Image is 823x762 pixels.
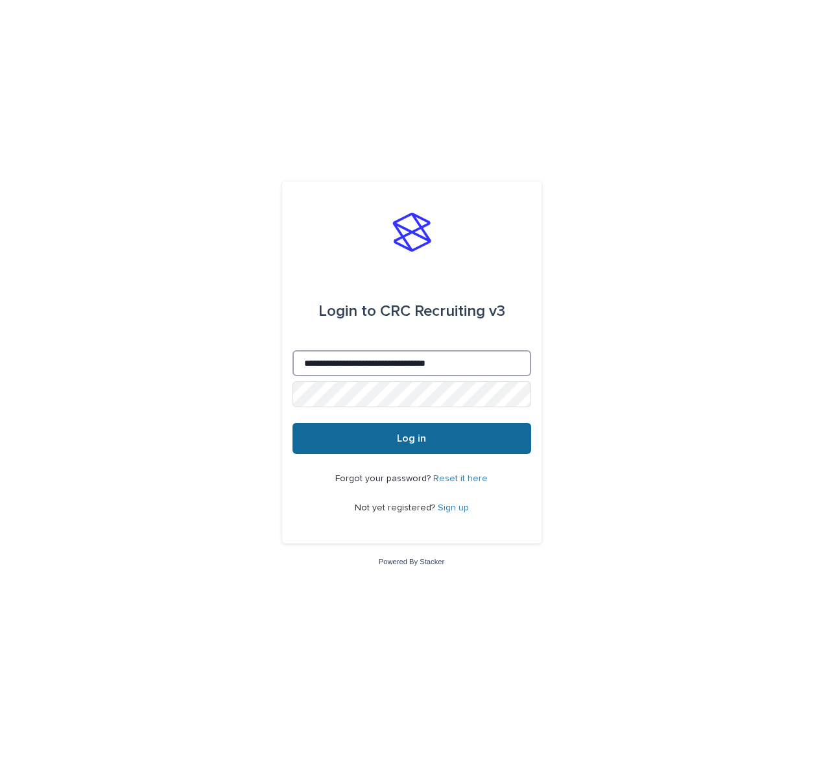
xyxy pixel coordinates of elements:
[397,433,426,444] span: Log in
[379,558,444,566] a: Powered By Stacker
[355,503,438,512] span: Not yet registered?
[292,423,531,454] button: Log in
[392,213,431,252] img: stacker-logo-s-only.png
[433,474,488,483] a: Reset it here
[318,293,505,329] div: CRC Recruiting v3
[335,474,433,483] span: Forgot your password?
[318,304,376,319] span: Login to
[438,503,469,512] a: Sign up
